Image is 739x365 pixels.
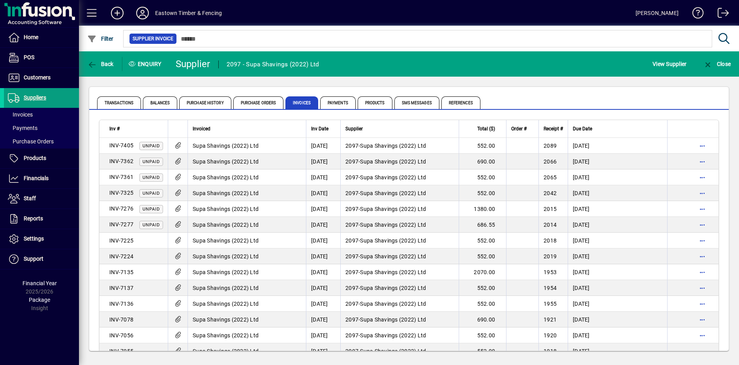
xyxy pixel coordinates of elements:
a: Knowledge Base [686,2,704,27]
div: Supplier [345,124,454,133]
span: Supa Shavings (2022) Ltd [360,143,426,149]
td: [DATE] [306,185,340,201]
td: 552.00 [459,343,506,359]
td: 2070.00 [459,264,506,280]
button: More options [696,234,709,247]
td: - [340,248,459,264]
span: Due Date [573,124,592,133]
span: Supa Shavings (2022) Ltd [193,206,259,212]
button: View Supplier [651,57,688,71]
div: Inv Date [311,124,336,133]
span: View Supplier [653,58,686,70]
td: - [340,343,459,359]
span: Customers [24,74,51,81]
span: Financials [24,175,49,181]
span: 2097 [345,348,358,354]
a: Support [4,249,79,269]
td: [DATE] [306,169,340,185]
div: Due Date [573,124,662,133]
td: [DATE] [568,264,667,280]
div: Supplier [176,58,210,70]
span: INV-7055 [109,348,133,354]
span: Payments [8,125,38,131]
button: More options [696,139,709,152]
span: Payments [320,96,356,109]
td: [DATE] [568,312,667,327]
a: Customers [4,68,79,88]
span: INV-7405 [109,142,133,149]
span: Invoices [285,96,318,109]
button: More options [696,329,709,342]
button: More options [696,155,709,168]
td: [DATE] [568,280,667,296]
a: Reports [4,209,79,229]
button: Close [701,57,733,71]
span: Settings [24,235,44,242]
span: 2018 [544,237,557,244]
span: INV-7276 [109,205,133,212]
span: References [441,96,480,109]
span: Support [24,256,43,262]
span: Products [358,96,392,109]
td: [DATE] [306,138,340,154]
span: 2066 [544,158,557,165]
a: Payments [4,121,79,135]
td: [DATE] [568,185,667,201]
span: 2097 [345,269,358,275]
span: Financial Year [23,280,57,286]
span: INV-7362 [109,158,133,164]
span: Supa Shavings (2022) Ltd [360,237,426,244]
span: INV-7325 [109,190,133,196]
button: More options [696,313,709,326]
span: 2065 [544,174,557,181]
td: 552.00 [459,138,506,154]
app-page-header-button: Back [79,57,122,71]
span: Supa Shavings (2022) Ltd [360,190,426,196]
a: Purchase Orders [4,135,79,148]
span: 1920 [544,332,557,339]
td: - [340,280,459,296]
td: 686.55 [459,217,506,233]
span: 1953 [544,269,557,275]
span: INV-7078 [109,316,133,323]
span: 2019 [544,253,557,260]
a: Home [4,28,79,47]
td: - [340,217,459,233]
button: Filter [85,32,116,46]
span: POS [24,54,34,60]
td: [DATE] [568,343,667,359]
span: Back [87,61,114,67]
span: Purchase History [179,96,231,109]
span: Purchase Orders [8,138,54,145]
span: Unpaid [143,175,160,180]
td: - [340,169,459,185]
a: Invoices [4,108,79,121]
div: Enquiry [122,58,170,70]
a: Settings [4,229,79,249]
td: [DATE] [306,217,340,233]
div: Total ($) [464,124,502,133]
span: Transactions [97,96,141,109]
button: More options [696,345,709,357]
td: [DATE] [306,201,340,217]
td: [DATE] [306,233,340,248]
td: [DATE] [568,217,667,233]
button: More options [696,218,709,231]
button: More options [696,266,709,278]
span: Supa Shavings (2022) Ltd [360,348,426,354]
span: Supa Shavings (2022) Ltd [193,158,259,165]
span: Products [24,155,46,161]
span: 2097 [345,253,358,260]
td: [DATE] [306,343,340,359]
div: Eastown Timber & Fencing [155,7,222,19]
td: 1380.00 [459,201,506,217]
span: Home [24,34,38,40]
td: [DATE] [568,327,667,343]
td: [DATE] [568,233,667,248]
td: [DATE] [306,327,340,343]
td: [DATE] [306,280,340,296]
span: Supa Shavings (2022) Ltd [193,348,259,354]
span: Supa Shavings (2022) Ltd [360,316,426,323]
button: More options [696,297,709,310]
span: Supa Shavings (2022) Ltd [360,269,426,275]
